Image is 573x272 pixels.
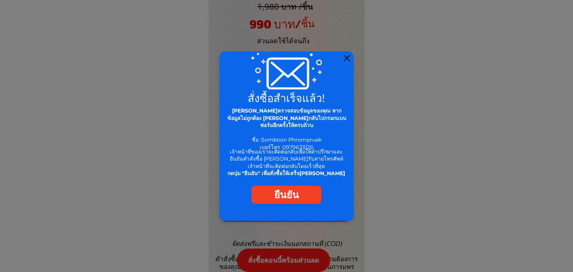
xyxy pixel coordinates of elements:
div: เจ้าหน้าที่ของเราจะติดต่อกลับเพื่อให้คำปรึกษาและยืนยันคำสั่งซื้อ [PERSON_NAME]รับสายโทรศัพท์ เจ้า... [226,148,347,177]
span: [PERSON_NAME]ตรวจสอบข้อมูลของคุณ หากข้อมูลไม่ถูกต้อง [PERSON_NAME]กลับไปกรอกแบบฟอร์มอีกครั้งให้คร... [227,107,346,129]
span: กดปุ่ม "ยืนยัน" เพื่อสั่งซื้อให้เสร็จ[PERSON_NAME] [228,170,345,177]
div: ชื่อ : เบอร์โทร : [226,107,348,151]
h2: สั่งซื้อสำเร็จแล้ว! [224,92,349,103]
span: 0979633126 [283,144,313,151]
span: Somboon Phrompruek [261,136,322,143]
a: ยืนยัน [251,186,321,204]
